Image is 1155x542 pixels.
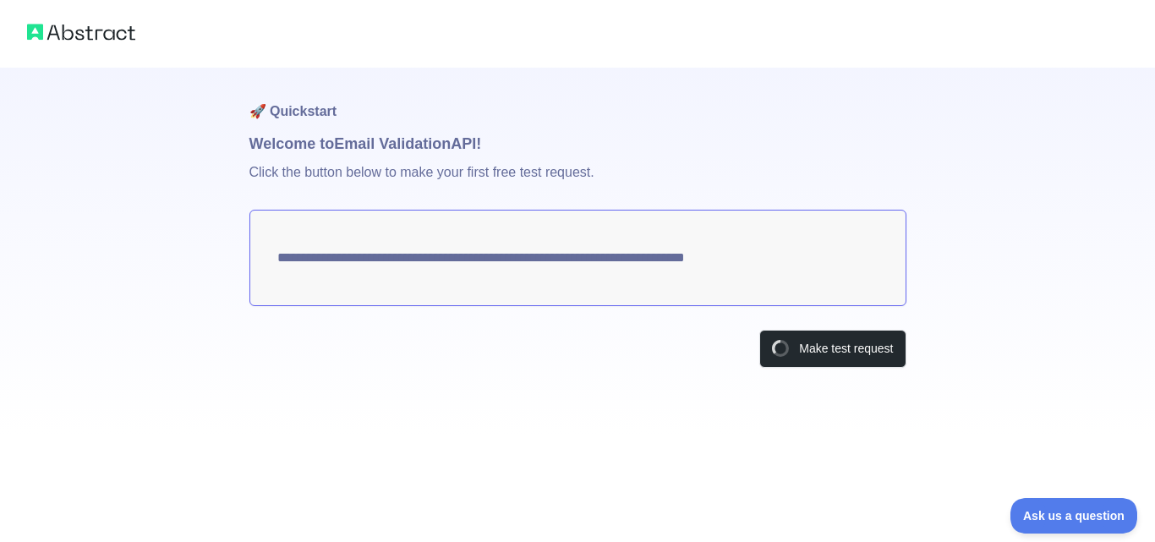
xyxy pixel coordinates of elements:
[249,132,906,156] h1: Welcome to Email Validation API!
[1010,498,1138,534] iframe: Toggle Customer Support
[27,20,135,44] img: Abstract logo
[759,330,906,368] button: Make test request
[249,156,906,210] p: Click the button below to make your first free test request.
[249,68,906,132] h1: 🚀 Quickstart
